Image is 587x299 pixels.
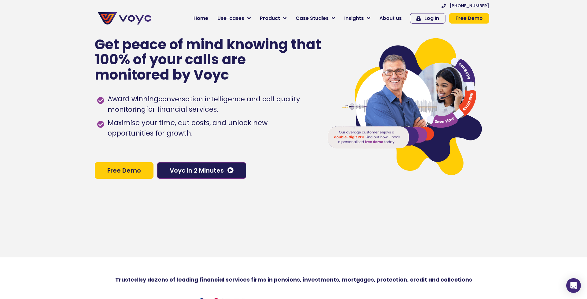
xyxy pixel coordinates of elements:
[291,12,340,24] a: Case Studies
[194,15,208,22] span: Home
[456,16,483,21] span: Free Demo
[379,15,402,22] span: About us
[449,13,489,24] a: Free Demo
[375,12,406,24] a: About us
[98,12,151,24] img: voyc-full-logo
[410,13,445,24] a: Log In
[170,167,224,174] span: Voyc in 2 Minutes
[108,94,300,114] h1: conversation intelligence and call quality monitoring
[217,15,244,22] span: Use-cases
[340,12,375,24] a: Insights
[157,162,246,179] a: Voyc in 2 Minutes
[81,24,96,32] span: Phone
[107,167,141,174] span: Free Demo
[566,278,581,293] div: Open Intercom Messenger
[81,50,102,57] span: Job title
[296,15,329,22] span: Case Studies
[115,276,472,283] strong: Trusted by dozens of leading financial services firms in pensions, investments, mortgages, protec...
[106,118,315,139] span: Maximise your time, cut costs, and unlock new opportunities for growth.
[441,4,489,8] a: [PHONE_NUMBER]
[424,16,439,21] span: Log In
[126,127,155,133] a: Privacy Policy
[344,15,364,22] span: Insights
[189,12,213,24] a: Home
[95,162,153,179] a: Free Demo
[95,37,322,83] p: Get peace of mind knowing that 100% of your calls are monitored by Voyc
[255,12,291,24] a: Product
[106,94,315,115] span: Award winning for financial services.
[213,12,255,24] a: Use-cases
[449,4,489,8] span: [PHONE_NUMBER]
[260,15,280,22] span: Product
